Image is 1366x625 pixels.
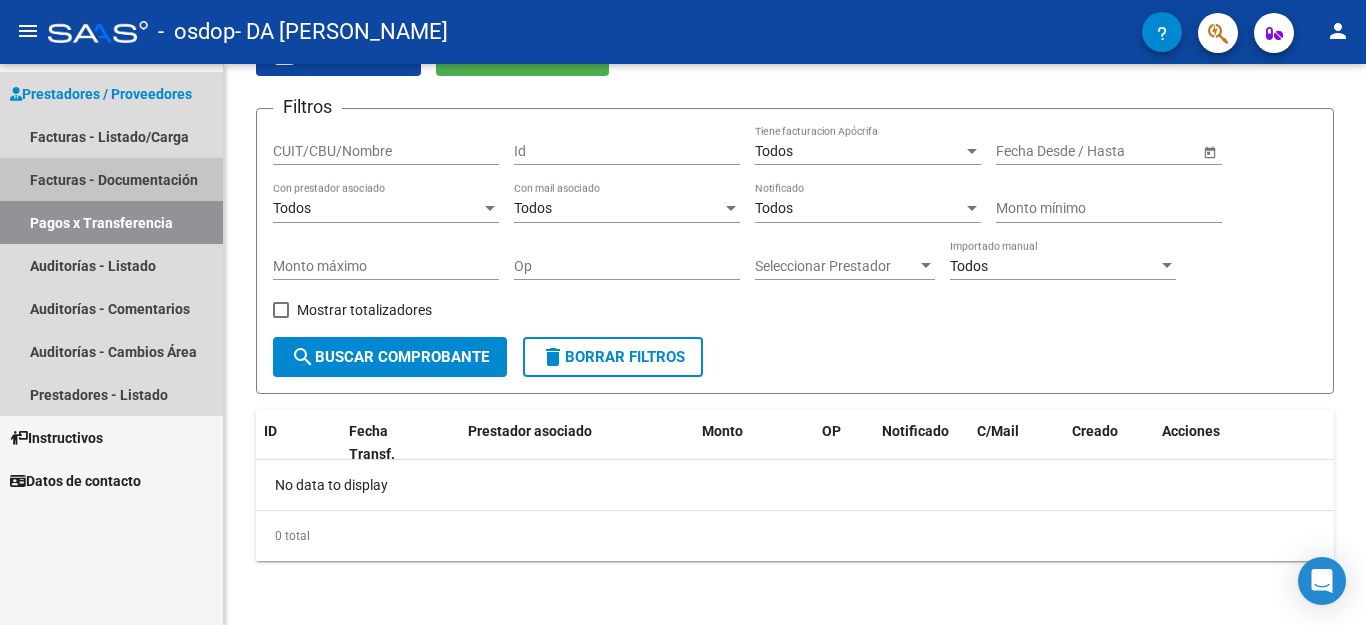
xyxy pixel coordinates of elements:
input: Start date [996,143,1058,160]
span: - DA [PERSON_NAME] [235,10,448,54]
mat-icon: person [1326,19,1350,43]
span: Notificado [882,423,949,439]
button: Open calendar [1199,141,1220,162]
span: Todos [755,200,793,216]
datatable-header-cell: C/Mail [969,410,1064,476]
datatable-header-cell: OP [814,410,874,476]
span: Monto [702,423,743,439]
span: Borrar Filtros [541,348,685,366]
span: Fecha Transf. [349,423,395,462]
span: C/Mail [977,423,1019,439]
datatable-header-cell: Fecha Transf. [341,410,431,476]
span: Todos [950,258,988,274]
span: Acciones [1162,423,1220,439]
datatable-header-cell: Monto [694,410,814,476]
datatable-header-cell: Acciones [1154,410,1334,476]
mat-icon: search [291,345,315,369]
span: Instructivos [10,427,103,449]
button: Borrar Filtros [523,337,703,377]
div: 0 total [256,511,1334,561]
span: Todos [755,143,793,159]
h3: Filtros [273,93,342,121]
datatable-header-cell: ID [256,410,341,476]
span: - osdop [158,10,235,54]
mat-icon: delete [541,345,565,369]
datatable-header-cell: Prestador asociado [460,410,694,476]
mat-icon: menu [16,19,40,43]
span: Seleccionar Prestador [755,258,917,275]
button: Buscar Comprobante [273,337,507,377]
span: Prestadores / Proveedores [10,83,192,105]
span: Creado [1072,423,1118,439]
div: Open Intercom Messenger [1298,557,1346,605]
span: OP [822,423,841,439]
span: Todos [514,200,552,216]
span: ID [264,423,277,439]
span: Todos [273,200,311,216]
span: Datos de contacto [10,470,141,492]
span: Buscar Comprobante [291,348,489,366]
datatable-header-cell: Notificado [874,410,969,476]
span: Exportar CSV [272,49,405,67]
span: Prestador asociado [468,423,592,439]
span: Mostrar totalizadores [297,298,432,322]
div: No data to display [256,460,1334,510]
datatable-header-cell: Creado [1064,410,1154,476]
input: End date [1075,143,1173,160]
